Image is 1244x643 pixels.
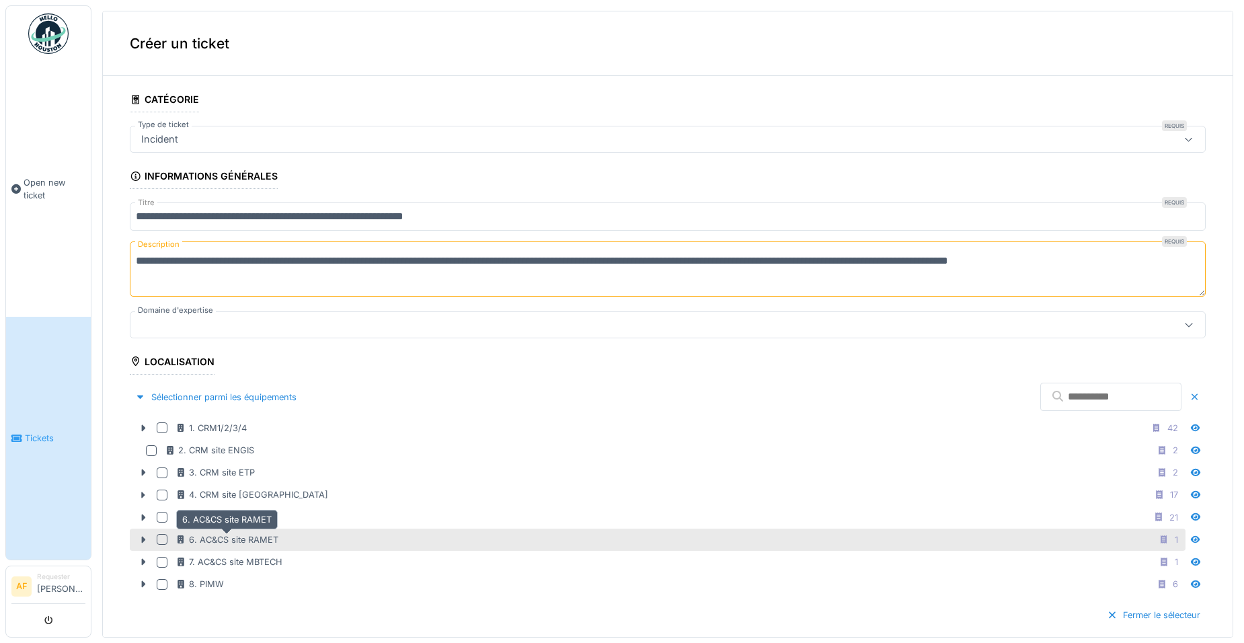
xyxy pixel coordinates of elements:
[135,236,182,253] label: Description
[11,572,85,604] a: AF Requester[PERSON_NAME]
[37,572,85,582] div: Requester
[1169,511,1178,524] div: 21
[1167,422,1178,434] div: 42
[130,352,215,375] div: Localisation
[176,488,328,501] div: 4. CRM site [GEOGRAPHIC_DATA]
[1175,533,1178,546] div: 1
[103,11,1233,76] div: Créer un ticket
[24,176,85,202] span: Open new ticket
[1175,556,1178,568] div: 1
[25,432,85,445] span: Tickets
[1162,197,1187,208] div: Requis
[176,578,224,591] div: 8. PIMW
[165,444,254,457] div: 2. CRM site ENGIS
[176,556,282,568] div: 7. AC&CS site MBTECH
[6,61,91,317] a: Open new ticket
[136,132,184,147] div: Incident
[176,510,278,529] div: 6. AC&CS site RAMET
[130,166,278,189] div: Informations générales
[130,89,199,112] div: Catégorie
[135,197,157,209] label: Titre
[135,305,216,316] label: Domaine d'expertise
[135,119,192,130] label: Type de ticket
[28,13,69,54] img: Badge_color-CXgf-gQk.svg
[176,466,255,479] div: 3. CRM site ETP
[1170,488,1178,501] div: 17
[176,533,278,546] div: 6. AC&CS site RAMET
[1173,444,1178,457] div: 2
[1173,466,1178,479] div: 2
[11,576,32,597] li: AF
[130,388,302,406] div: Sélectionner parmi les équipements
[1173,578,1178,591] div: 6
[6,317,91,560] a: Tickets
[37,572,85,601] li: [PERSON_NAME]
[176,422,247,434] div: 1. CRM1/2/3/4
[1162,236,1187,247] div: Requis
[176,511,229,524] div: 5. AC&CS
[1101,606,1206,624] div: Fermer le sélecteur
[1162,120,1187,131] div: Requis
